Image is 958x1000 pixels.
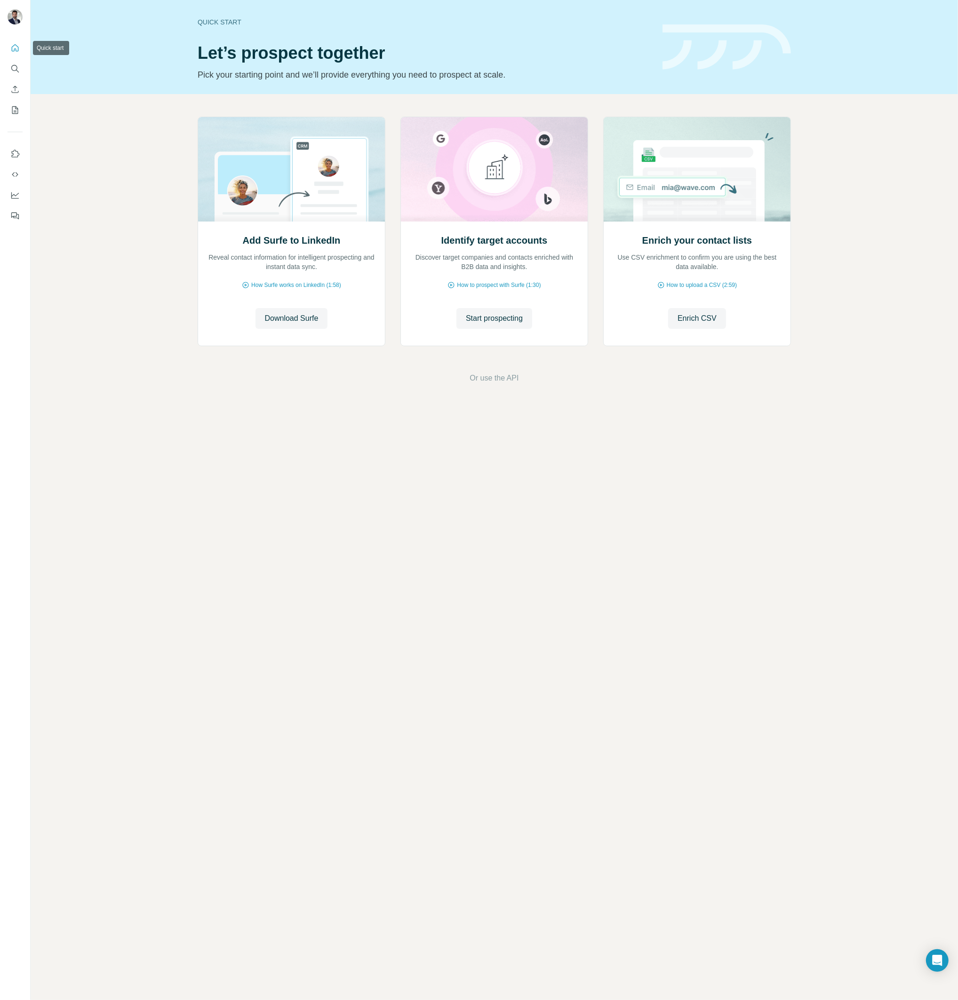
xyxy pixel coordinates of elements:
button: Enrich CSV [8,81,23,98]
span: How Surfe works on LinkedIn (1:58) [251,281,341,289]
span: Enrich CSV [678,313,717,324]
button: My lists [8,102,23,119]
img: Enrich your contact lists [603,117,791,222]
img: banner [663,24,791,70]
button: Start prospecting [456,308,532,329]
h1: Let’s prospect together [198,44,651,63]
span: How to prospect with Surfe (1:30) [457,281,541,289]
button: Use Surfe on LinkedIn [8,145,23,162]
button: Enrich CSV [668,308,726,329]
button: Feedback [8,207,23,224]
h2: Identify target accounts [441,234,548,247]
img: Identify target accounts [400,117,588,222]
button: Use Surfe API [8,166,23,183]
button: Search [8,60,23,77]
h2: Enrich your contact lists [642,234,752,247]
button: Quick start [8,40,23,56]
p: Reveal contact information for intelligent prospecting and instant data sync. [208,253,375,271]
h2: Add Surfe to LinkedIn [243,234,341,247]
p: Pick your starting point and we’ll provide everything you need to prospect at scale. [198,68,651,81]
p: Discover target companies and contacts enriched with B2B data and insights. [410,253,578,271]
p: Use CSV enrichment to confirm you are using the best data available. [613,253,781,271]
span: Download Surfe [265,313,319,324]
button: Dashboard [8,187,23,204]
span: How to upload a CSV (2:59) [667,281,737,289]
span: Start prospecting [466,313,523,324]
img: Add Surfe to LinkedIn [198,117,385,222]
div: Open Intercom Messenger [926,949,949,972]
div: Quick start [198,17,651,27]
img: Avatar [8,9,23,24]
button: Download Surfe [255,308,328,329]
button: Or use the API [470,373,519,384]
